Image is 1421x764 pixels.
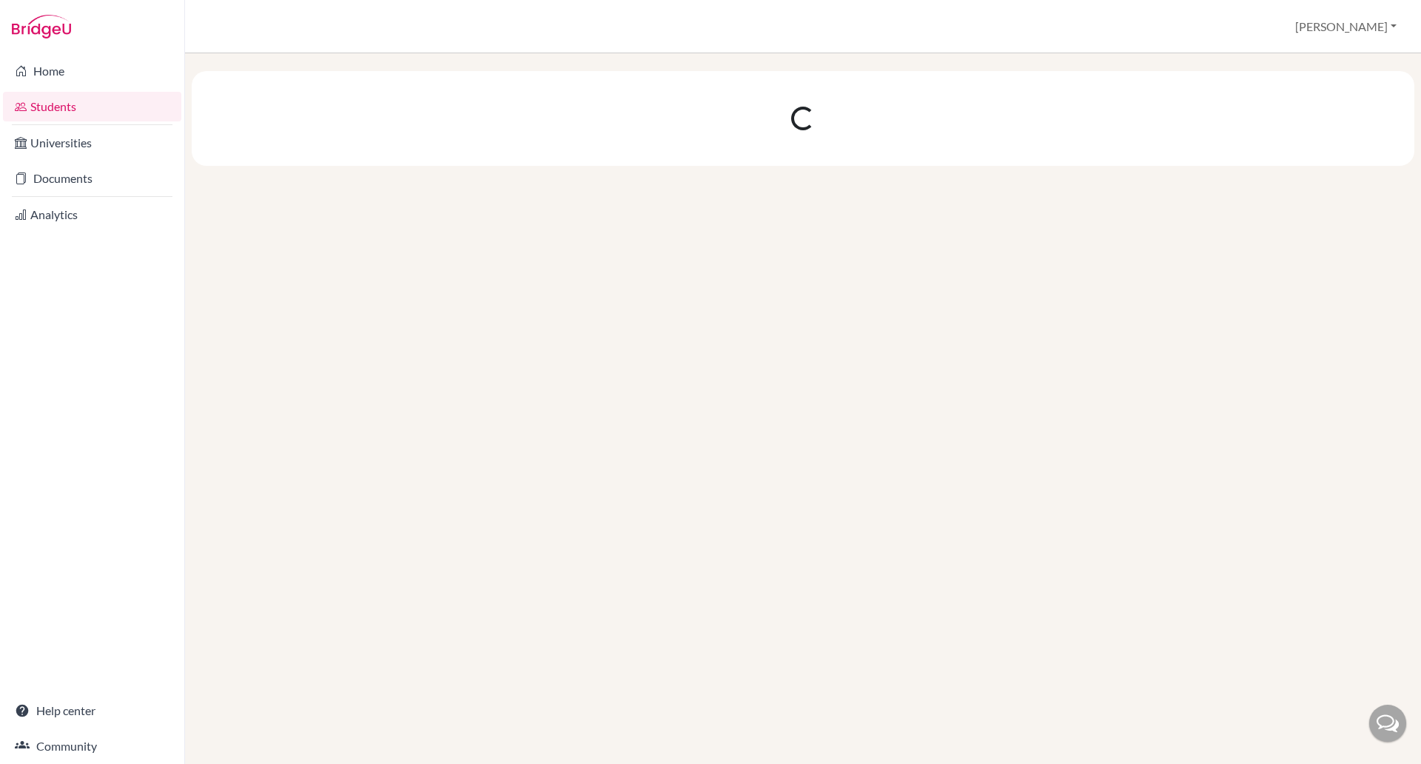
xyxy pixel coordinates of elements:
[3,200,181,229] a: Analytics
[3,92,181,121] a: Students
[12,15,71,38] img: Bridge-U
[1289,13,1403,41] button: [PERSON_NAME]
[3,731,181,761] a: Community
[3,696,181,726] a: Help center
[3,164,181,193] a: Documents
[33,10,64,24] span: Help
[3,128,181,158] a: Universities
[3,56,181,86] a: Home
